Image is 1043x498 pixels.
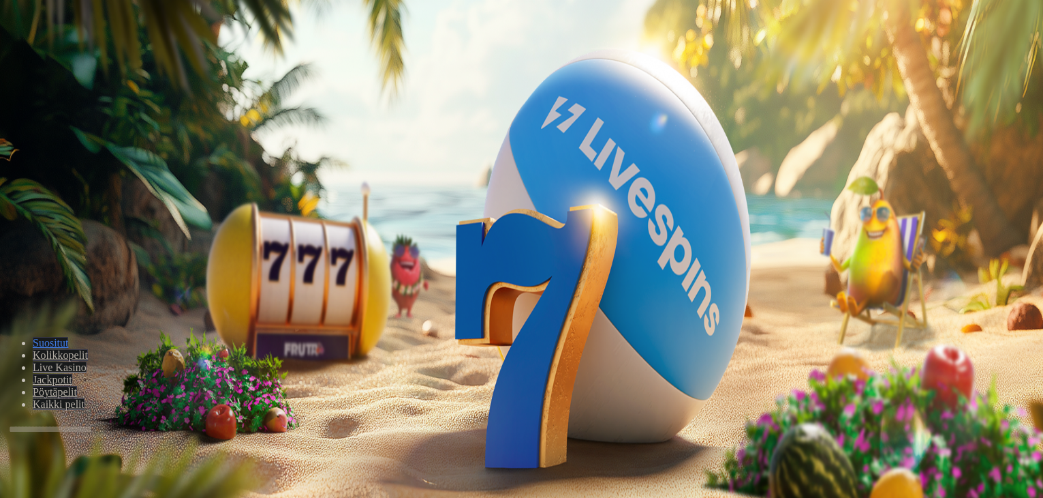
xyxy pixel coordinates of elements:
[33,386,77,398] a: Pöytäpelit
[33,349,88,361] a: Kolikkopelit
[33,398,84,410] a: Kaikki pelit
[33,362,87,373] a: Live Kasino
[33,337,68,349] a: Suositut
[5,314,1038,411] nav: Lobby
[33,374,72,385] a: Jackpotit
[5,314,1038,437] header: Lobby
